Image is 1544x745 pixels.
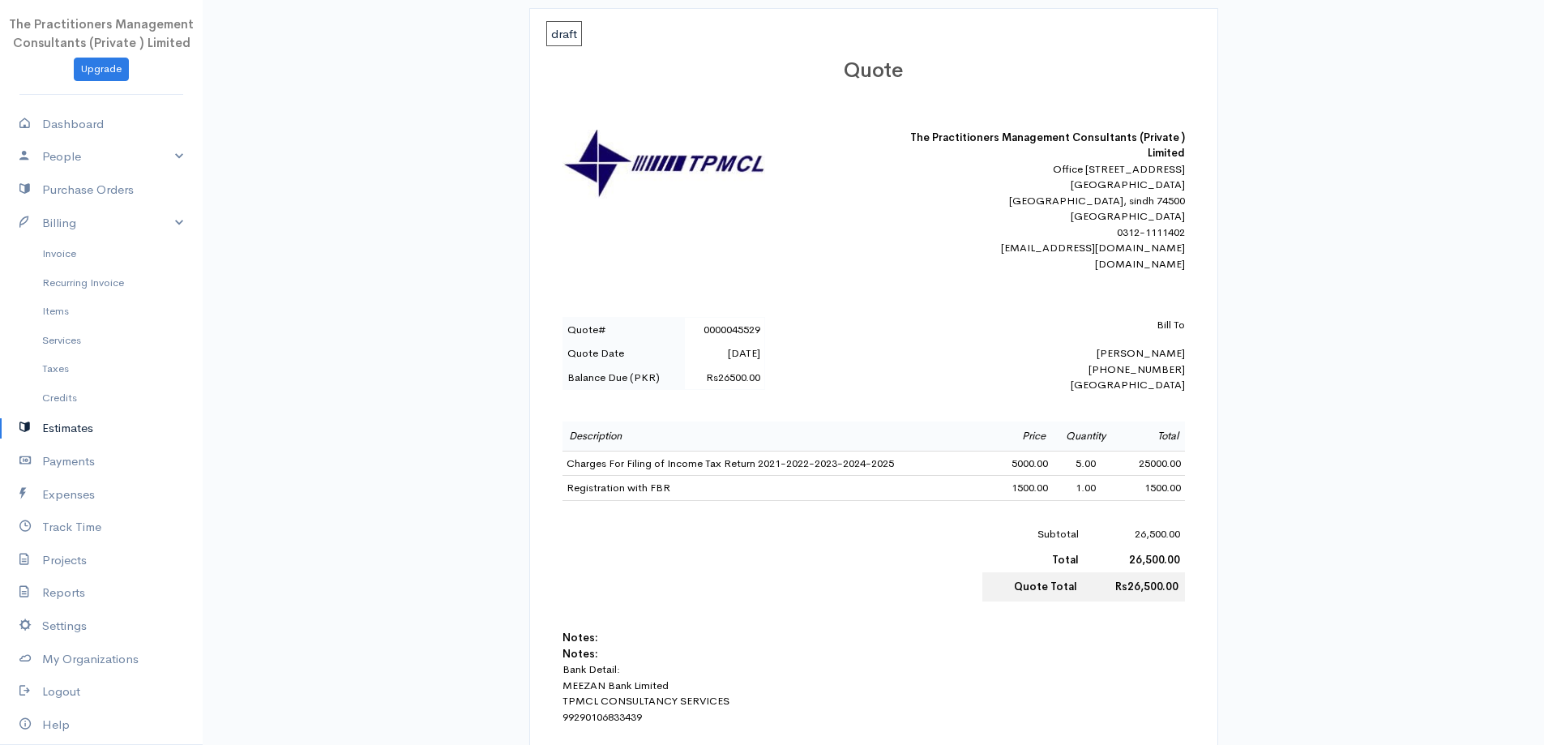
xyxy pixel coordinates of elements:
td: Price [994,422,1052,451]
td: Quantity [1052,422,1120,451]
img: logo-30862.jpg [562,130,765,199]
td: Quote Date [562,341,685,366]
td: 1.00 [1052,476,1120,501]
b: The Practitioners Management Consultants (Private ) Limited [910,131,1185,161]
b: Total [1052,553,1079,567]
td: Rs26,500.00 [1084,572,1185,602]
span: The Practitioners Management Consultants (Private ) Limited [9,16,194,50]
p: Bill To [901,317,1185,333]
td: Rs26500.00 [685,366,764,390]
td: Quote Total [982,572,1084,602]
td: 1500.00 [994,476,1052,501]
td: Total [1120,422,1185,451]
td: Charges For Filing of Income Tax Return 2021-2022-2023-2024-2025 [562,451,994,476]
td: Description [562,422,994,451]
p: Bank Detail: MEEZAN Bank Limited TPMCL CONSULTANCY SERVICES 99290106833439 [562,662,1185,725]
td: Quote# [562,317,685,341]
h1: Quote [562,59,1185,83]
b: 26,500.00 [1129,553,1180,567]
td: 5.00 [1052,451,1120,476]
td: [DATE] [685,341,764,366]
div: [PERSON_NAME] [PHONE_NUMBER] [GEOGRAPHIC_DATA] [901,317,1185,393]
td: Subtotal [982,521,1084,547]
td: 5000.00 [994,451,1052,476]
td: 1500.00 [1120,476,1185,501]
b: Notes: [562,647,598,661]
b: Notes: [562,631,598,644]
a: Upgrade [74,58,129,81]
td: Balance Due (PKR) [562,366,685,390]
td: 25000.00 [1120,451,1185,476]
td: 26,500.00 [1084,521,1185,547]
td: Registration with FBR [562,476,994,501]
td: 0000045529 [685,317,764,341]
div: Office [STREET_ADDRESS] [GEOGRAPHIC_DATA] [GEOGRAPHIC_DATA], sindh 74500 [GEOGRAPHIC_DATA] 0312-1... [901,161,1185,272]
span: draft [546,21,582,46]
